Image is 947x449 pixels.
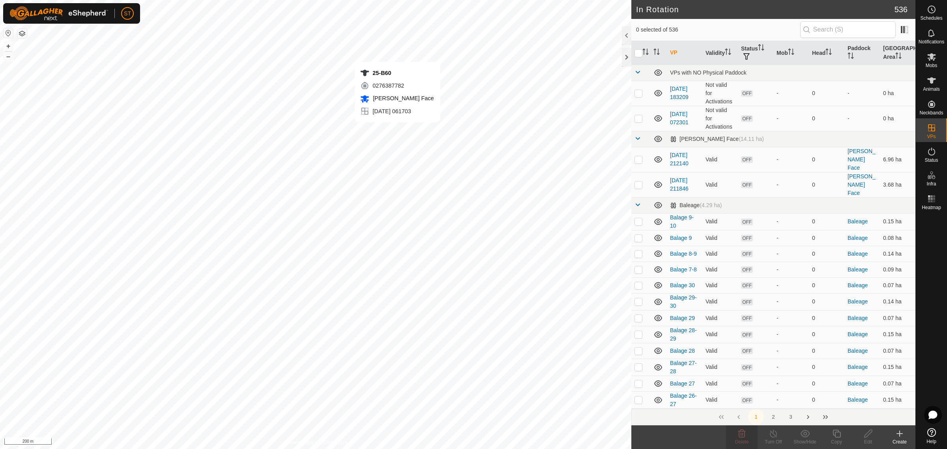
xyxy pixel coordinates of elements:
a: Baleage [848,315,868,321]
div: - [777,281,806,290]
span: OFF [741,380,753,387]
span: Heatmap [922,205,941,210]
td: Valid [702,310,738,326]
td: - [844,80,880,106]
span: VPs [927,134,936,139]
span: OFF [741,181,753,188]
span: 536 [895,4,908,15]
td: Not valid for Activations [702,106,738,131]
td: 0 [809,359,844,376]
a: Help [916,425,947,447]
p-sorticon: Activate to sort [788,50,794,56]
div: - [777,217,806,226]
span: Neckbands [919,110,943,115]
td: Valid [702,213,738,230]
div: - [777,297,806,306]
span: OFF [741,115,753,122]
div: [PERSON_NAME] Face [670,136,764,142]
span: OFF [741,90,753,97]
a: Baleage [848,397,868,403]
span: Help [926,439,936,444]
td: 0 [809,213,844,230]
td: Valid [702,293,738,310]
a: Baleage [848,282,868,288]
td: Valid [702,359,738,376]
a: [DATE] 072301 [670,111,689,125]
a: Privacy Policy [284,439,314,446]
td: Valid [702,391,738,408]
div: - [777,155,806,164]
div: 25-B60 [360,68,434,78]
div: - [777,314,806,322]
a: Balage 9 [670,235,692,241]
a: Balage 26-27 [670,393,697,407]
td: Valid [702,408,738,424]
span: 0 selected of 536 [636,26,800,34]
input: Search (S) [800,21,896,38]
span: OFF [741,348,753,354]
p-sorticon: Activate to sort [725,50,731,56]
span: OFF [741,364,753,371]
span: OFF [741,219,753,225]
p-sorticon: Activate to sort [825,50,832,56]
td: 0 [809,408,844,424]
th: Validity [702,41,738,65]
td: 0.07 ha [880,376,915,391]
span: Animals [923,87,940,92]
a: [PERSON_NAME] Face [848,173,876,196]
span: Status [925,158,938,163]
a: [PERSON_NAME] Face [848,148,876,171]
a: Balage 8-9 [670,251,697,257]
a: Balage 27-28 [670,360,697,374]
a: Baleage [848,266,868,273]
td: 0 [809,80,844,106]
div: - [777,396,806,404]
a: Balage 28 [670,348,695,354]
td: 0 [809,391,844,408]
button: 3 [783,409,799,425]
td: 0 [809,293,844,310]
div: - [777,347,806,355]
td: 0 [809,246,844,262]
td: 6.96 ha [880,147,915,172]
td: 0 [809,310,844,326]
div: Baleage [670,202,722,209]
td: 0.14 ha [880,293,915,310]
span: OFF [741,397,753,404]
p-sorticon: Activate to sort [848,54,854,60]
a: Baleage [848,331,868,337]
a: Balage 29-30 [670,294,697,309]
td: 0 [809,376,844,391]
td: Not valid for Activations [702,80,738,106]
td: 0.15 ha [880,391,915,408]
td: 0 [809,326,844,343]
td: 0.14 ha [880,246,915,262]
td: 0 ha [880,80,915,106]
td: Valid [702,343,738,359]
a: Baleage [848,364,868,370]
div: Show/Hide [789,438,821,445]
a: Baleage [848,348,868,354]
div: - [777,250,806,258]
h2: In Rotation [636,5,895,14]
span: OFF [741,266,753,273]
th: [GEOGRAPHIC_DATA] Area [880,41,915,65]
th: Head [809,41,844,65]
span: Notifications [919,39,944,44]
a: [DATE] 183209 [670,86,689,100]
div: [DATE] 061703 [360,107,434,116]
div: - [777,181,806,189]
span: (14.11 ha) [739,136,764,142]
button: – [4,52,13,61]
span: ST [124,9,131,18]
span: OFF [741,235,753,241]
th: Paddock [844,41,880,65]
span: OFF [741,251,753,257]
td: 0.07 ha [880,343,915,359]
td: 3.68 ha [880,172,915,197]
a: Balage 7-8 [670,266,697,273]
td: 0.09 ha [880,262,915,277]
td: 0.08 ha [880,230,915,246]
span: OFF [741,156,753,163]
div: - [777,114,806,123]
